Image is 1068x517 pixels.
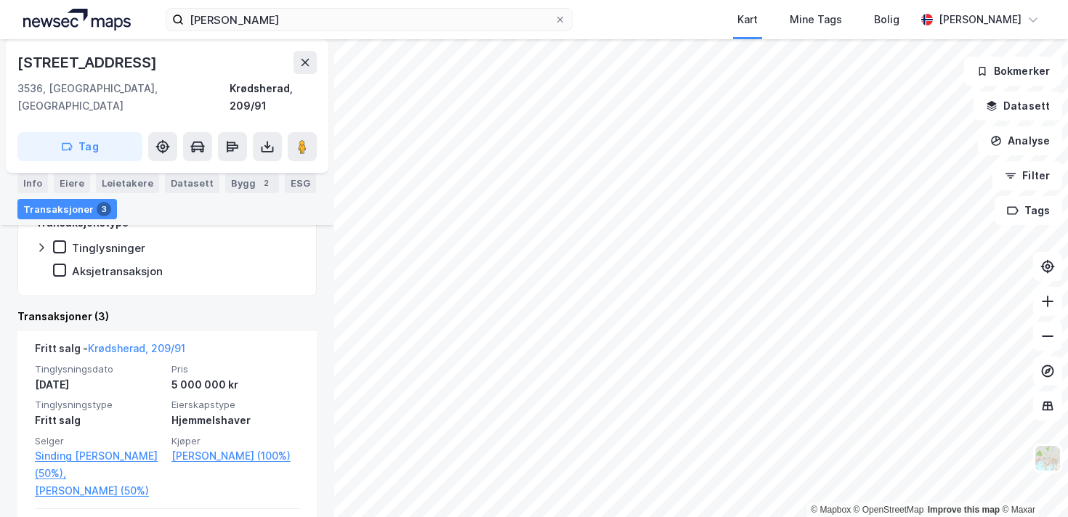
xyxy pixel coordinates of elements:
span: Eierskapstype [171,399,299,411]
a: Krødsherad, 209/91 [88,342,185,354]
div: Eiere [54,173,90,193]
span: Kjøper [171,435,299,447]
span: Tinglysningstype [35,399,163,411]
button: Analyse [978,126,1062,155]
a: [PERSON_NAME] (50%) [35,482,163,500]
div: Bolig [874,11,899,28]
div: Hjemmelshaver [171,412,299,429]
div: [PERSON_NAME] [939,11,1022,28]
div: Tinglysninger [72,241,145,255]
span: Tinglysningsdato [35,363,163,375]
div: 2 [259,176,273,190]
div: Transaksjoner (3) [17,308,317,325]
div: 3 [97,202,111,216]
span: Selger [35,435,163,447]
div: Leietakere [96,173,159,193]
img: logo.a4113a55bc3d86da70a041830d287a7e.svg [23,9,131,30]
div: [DATE] [35,376,163,394]
div: Fritt salg [35,412,163,429]
div: ESG [285,173,316,193]
img: Z [1034,444,1061,472]
input: Søk på adresse, matrikkel, gårdeiere, leietakere eller personer [184,9,554,30]
a: OpenStreetMap [854,505,924,515]
div: Kontrollprogram for chat [995,447,1068,517]
div: 3536, [GEOGRAPHIC_DATA], [GEOGRAPHIC_DATA] [17,80,230,115]
button: Filter [992,161,1062,190]
span: Pris [171,363,299,375]
div: 5 000 000 kr [171,376,299,394]
button: Datasett [974,91,1062,121]
div: Kart [737,11,758,28]
div: Mine Tags [790,11,842,28]
a: Improve this map [928,505,1000,515]
div: Bygg [225,173,279,193]
div: Aksjetransaksjon [72,264,163,278]
a: Mapbox [811,505,851,515]
iframe: Chat Widget [995,447,1068,517]
div: Fritt salg - [35,340,185,363]
button: Bokmerker [964,57,1062,86]
div: Krødsherad, 209/91 [230,80,317,115]
div: [STREET_ADDRESS] [17,51,160,74]
button: Tags [995,196,1062,225]
button: Tag [17,132,142,161]
div: Info [17,173,48,193]
a: Sinding [PERSON_NAME] (50%), [35,447,163,482]
a: [PERSON_NAME] (100%) [171,447,299,465]
div: Datasett [165,173,219,193]
div: Transaksjoner [17,199,117,219]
